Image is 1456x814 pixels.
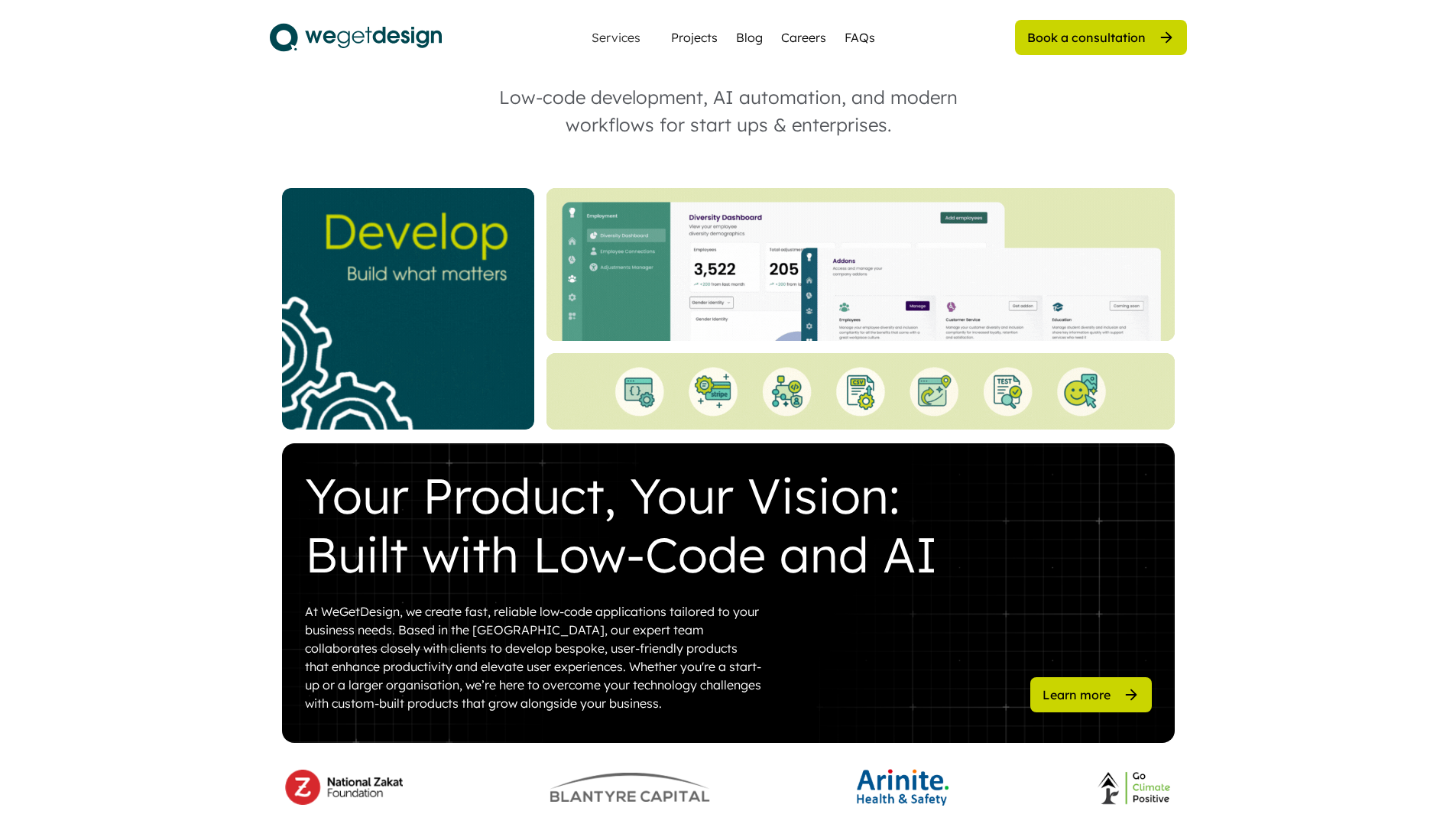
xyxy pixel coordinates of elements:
[845,28,875,47] a: FAQs
[736,28,763,47] a: Blog
[1043,686,1111,703] div: Learn more
[857,769,949,806] img: arinite_footer_logo.png.webp
[550,773,710,803] img: blantyre-capital-logo%201.png
[305,466,962,584] div: Your Product, Your Vision: Built with Low-Code and AI
[305,602,764,712] div: At WeGetDesign, we create fast, reliable low-code applications tailored to your business needs. B...
[285,770,403,805] img: Logo%20%282%29.png
[546,353,1175,430] img: Bottom%20Landing%20%281%29.gif
[1027,29,1146,46] div: Book a consultation
[671,28,718,47] a: Projects
[469,83,988,138] div: Low-code development, AI automation, and modern workflows for start ups & enterprises.
[546,188,1175,341] img: Website%20Landing%20%284%29.gif
[270,18,442,57] img: logo.svg
[282,188,534,430] img: _Website%20Square%20V2%20%282%29.gif
[585,31,647,44] div: Services
[1095,769,1172,805] img: images%20%281%29.png
[781,28,826,47] a: Careers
